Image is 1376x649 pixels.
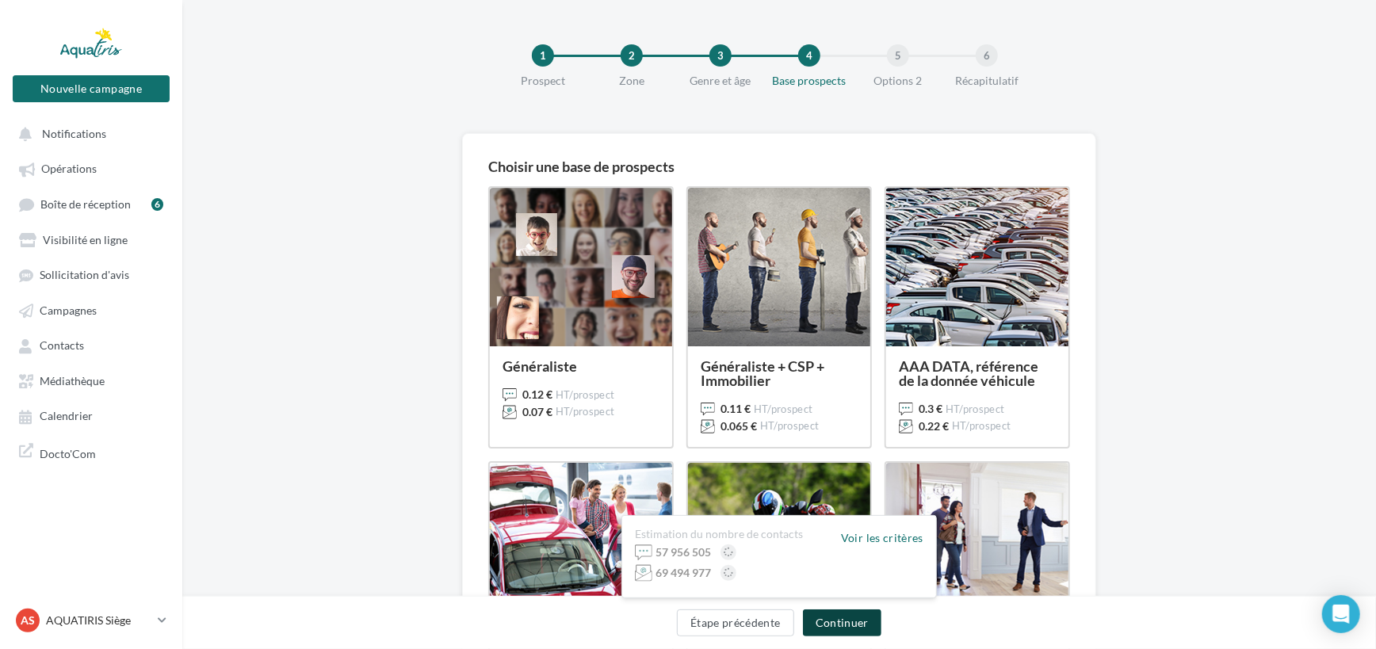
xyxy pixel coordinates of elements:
span: 0.3 € [919,401,942,417]
a: Visibilité en ligne [10,225,173,254]
a: Campagnes [10,296,173,324]
div: 69 494 977 [656,565,711,581]
a: Contacts [10,330,173,359]
span: Contacts [40,339,84,353]
span: HT/prospect [556,389,615,402]
div: Base prospects [759,73,860,89]
span: HT/prospect [952,420,1011,433]
p: AQUATIRIS Siège [46,613,151,628]
div: 6 [151,198,163,211]
span: HT/prospect [556,406,615,418]
div: Options 2 [847,73,949,89]
a: Docto'Com [10,437,173,468]
a: AS AQUATIRIS Siège [13,605,170,636]
span: AS [21,613,35,628]
span: Sollicitation d'avis [40,269,129,282]
div: Genre et âge [670,73,771,89]
span: Calendrier [40,410,93,423]
span: 0.065 € [720,418,757,434]
div: Généraliste + CSP + Immobilier [701,359,858,387]
div: Open Intercom Messenger [1322,595,1360,633]
button: Notifications [10,119,166,147]
h3: Choisir une base de prospects [488,159,1070,174]
span: Médiathèque [40,374,105,387]
button: Étape précédente [677,609,794,636]
span: HT/prospect [754,403,813,416]
div: 5 [887,44,909,67]
div: 6 [976,44,998,67]
div: Prospect [492,73,594,89]
button: Nouvelle campagne [13,75,170,102]
span: HT/prospect [760,420,820,433]
a: Calendrier [10,401,173,429]
div: AAA DATA, référence de la donnée véhicule [899,359,1056,387]
a: Sollicitation d'avis [10,260,173,288]
a: Opérations [10,154,173,182]
span: 0.22 € [919,418,949,434]
span: Opérations [41,162,97,176]
div: Estimation du nombre de contacts [635,529,803,540]
div: 1 [532,44,554,67]
span: Boîte de réception [40,197,131,211]
span: Notifications [42,127,106,140]
span: Campagnes [40,304,97,317]
div: Zone [581,73,682,89]
span: Visibilité en ligne [43,233,128,246]
span: Docto'Com [40,443,96,461]
a: Boîte de réception6 [10,189,173,219]
div: Récapitulatif [936,73,1038,89]
button: Voir les critères [841,532,923,544]
div: 57 956 505 [656,544,711,560]
span: 0.12 € [522,387,552,403]
div: 2 [621,44,643,67]
a: Médiathèque [10,366,173,395]
span: 0.07 € [522,404,552,420]
div: Généraliste [503,359,659,373]
div: 4 [798,44,820,67]
span: 0.11 € [720,401,751,417]
button: Continuer [803,609,881,636]
span: HT/prospect [946,403,1005,416]
div: 3 [709,44,732,67]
